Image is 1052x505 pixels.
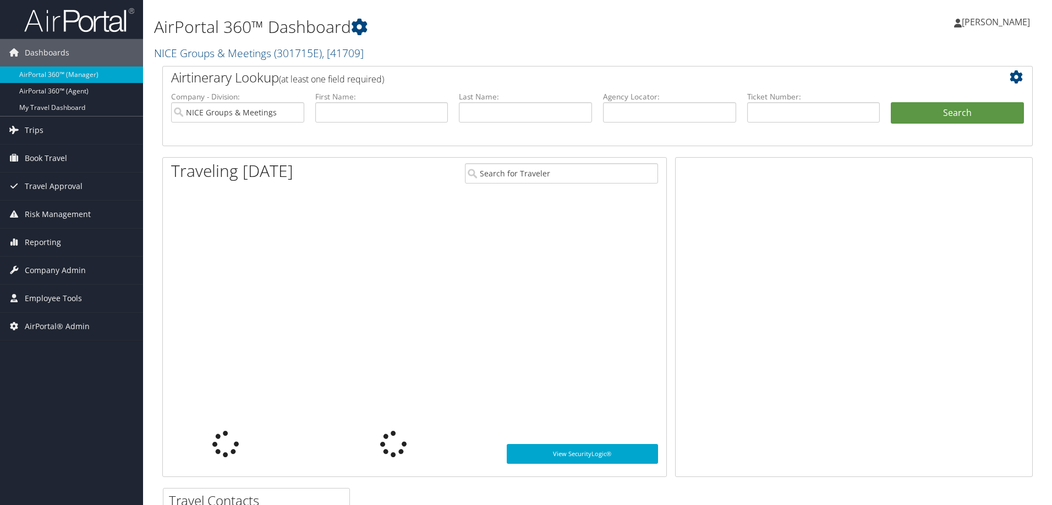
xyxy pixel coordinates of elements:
[465,163,658,184] input: Search for Traveler
[459,91,592,102] label: Last Name:
[279,73,384,85] span: (at least one field required)
[171,68,951,87] h2: Airtinerary Lookup
[25,173,83,200] span: Travel Approval
[25,229,61,256] span: Reporting
[25,201,91,228] span: Risk Management
[25,145,67,172] span: Book Travel
[171,159,293,182] h1: Traveling [DATE]
[962,16,1030,28] span: [PERSON_NAME]
[274,46,322,60] span: ( 301715E )
[507,444,658,464] a: View SecurityLogic®
[25,313,90,340] span: AirPortal® Admin
[154,46,364,60] a: NICE Groups & Meetings
[603,91,736,102] label: Agency Locator:
[315,91,448,102] label: First Name:
[891,102,1024,124] button: Search
[25,116,43,144] span: Trips
[24,7,134,33] img: airportal-logo.png
[25,285,82,312] span: Employee Tools
[25,257,86,284] span: Company Admin
[154,15,746,38] h1: AirPortal 360™ Dashboard
[747,91,880,102] label: Ticket Number:
[171,91,304,102] label: Company - Division:
[25,39,69,66] span: Dashboards
[954,5,1041,38] a: [PERSON_NAME]
[322,46,364,60] span: , [ 41709 ]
